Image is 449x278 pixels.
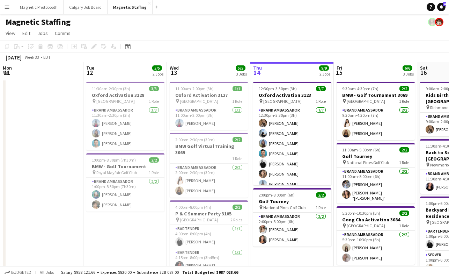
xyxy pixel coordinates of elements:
[403,65,412,71] span: 6/6
[259,86,297,91] span: 12:30pm-3:30pm (3h)
[92,157,136,163] span: 1:00pm-8:30pm (7h30m)
[3,269,32,276] button: Budgeted
[337,143,415,204] div: 11:00am-5:00pm (6h)2/2Golf Tourney National Pines Golf Club1 RoleBrand Ambassador2/211:00am-5:00p...
[96,99,135,104] span: [GEOGRAPHIC_DATA]
[253,82,331,185] app-job-card: 12:30pm-3:30pm (3h)7/7Oxford Activation 3123 [GEOGRAPHIC_DATA]1 RoleBrand Ambassador7/712:30pm-3:...
[437,3,446,11] a: 4
[86,153,164,212] app-job-card: 1:00pm-8:30pm (7h30m)2/2BMW - Golf Tournament Royal Mayfair Golf Club1 RoleBrand Ambassador2/21:0...
[20,29,33,38] a: Edit
[180,217,218,222] span: [GEOGRAPHIC_DATA]
[108,0,153,14] button: Magnetic Staffing
[170,200,248,272] div: 4:00pm-8:00pm (4h)2/2P & C Summer Party 3105 [GEOGRAPHIC_DATA]2 RolesBartender1/14:00pm-8:00pm (4...
[337,167,415,204] app-card-role: Brand Ambassador2/211:00am-5:00pm (6h)[PERSON_NAME][PERSON_NAME] “[PERSON_NAME]” [PERSON_NAME]
[52,29,73,38] a: Comms
[399,211,409,216] span: 2/2
[337,106,415,140] app-card-role: Brand Ambassador2/29:30am-4:30pm (7h)[PERSON_NAME][PERSON_NAME]
[86,82,164,150] app-job-card: 11:30am-2:30pm (3h)3/3Oxford Activation 3128 [GEOGRAPHIC_DATA]1 RoleBrand Ambassador3/311:30am-2:...
[85,69,94,77] span: 12
[399,147,409,152] span: 2/2
[149,99,159,104] span: 1 Role
[337,92,415,98] h3: BMW - Golf Tournament 3069
[182,270,238,275] span: Total Budgeted $987 028.66
[64,0,108,14] button: Calgary Job Board
[347,99,385,104] span: [GEOGRAPHIC_DATA]
[263,205,306,210] span: National Pines Golf Club
[11,270,31,275] span: Budgeted
[170,211,248,217] h3: P & C Summer Party 3105
[61,270,238,275] div: Salary $958 121.66 + Expenses $820.00 + Subsistence $28 087.00 =
[399,160,409,165] span: 1 Role
[316,99,326,104] span: 1 Role
[420,65,428,71] span: Sat
[35,29,51,38] a: Jobs
[399,86,409,91] span: 2/2
[337,216,415,223] h3: Gong Cha Activation 3084
[316,192,326,198] span: 2/2
[149,86,159,91] span: 3/3
[175,205,211,210] span: 4:00pm-8:00pm (4h)
[253,65,262,71] span: Thu
[263,99,302,104] span: [GEOGRAPHIC_DATA]
[149,157,159,163] span: 2/2
[253,198,331,205] h3: Golf Tourney
[180,99,218,104] span: [GEOGRAPHIC_DATA]
[6,54,22,61] div: [DATE]
[175,86,214,91] span: 11:00am-2:00pm (3h)
[337,82,415,140] app-job-card: 9:30am-4:30pm (7h)2/2BMW - Golf Tournament 3069 [GEOGRAPHIC_DATA]1 RoleBrand Ambassador2/29:30am-...
[6,30,15,36] span: View
[319,71,330,77] div: 2 Jobs
[337,153,415,159] h3: Golf Tourney
[316,205,326,210] span: 1 Role
[152,65,162,71] span: 5/5
[170,106,248,130] app-card-role: Brand Ambassador1/111:00am-2:00pm (3h)[PERSON_NAME]
[336,69,342,77] span: 15
[342,211,380,216] span: 5:30pm-10:30pm (5h)
[435,18,443,26] app-user-avatar: Kara & Monika
[170,143,248,156] h3: BMW Golf Virtual Training 3069
[403,71,414,77] div: 3 Jobs
[86,92,164,98] h3: Oxford Activation 3128
[37,30,48,36] span: Jobs
[236,71,247,77] div: 3 Jobs
[149,170,159,175] span: 1 Role
[337,206,415,265] app-job-card: 5:30pm-10:30pm (5h)2/2Gong Cha Activation 3084 [GEOGRAPHIC_DATA]1 RoleBrand Ambassador2/25:30pm-1...
[342,147,381,152] span: 11:00am-5:00pm (6h)
[86,163,164,170] h3: BMW - Golf Tournament
[96,170,137,175] span: Royal Mayfair Golf Club
[236,65,245,71] span: 5/5
[86,65,94,71] span: Tue
[316,86,326,91] span: 7/7
[3,65,12,71] span: Mon
[170,82,248,130] app-job-card: 11:00am-2:00pm (3h)1/1Oxford Activation 3127 [GEOGRAPHIC_DATA]1 RoleBrand Ambassador1/111:00am-2:...
[252,69,262,77] span: 14
[170,133,248,198] app-job-card: 2:00pm-2:30pm (30m)2/2BMW Golf Virtual Training 30691 RoleBrand Ambassador2/22:00pm-2:30pm (30m)[...
[259,192,295,198] span: 2:00pm-8:00pm (6h)
[253,188,331,247] app-job-card: 2:00pm-8:00pm (6h)2/2Golf Tourney National Pines Golf Club1 RoleBrand Ambassador2/22:00pm-8:00pm ...
[233,205,242,210] span: 2/2
[233,137,242,142] span: 2/2
[153,71,163,77] div: 2 Jobs
[232,99,242,104] span: 1 Role
[175,137,215,142] span: 2:00pm-2:30pm (30m)
[55,30,71,36] span: Comms
[2,69,12,77] span: 11
[230,217,242,222] span: 2 Roles
[347,223,385,228] span: [GEOGRAPHIC_DATA]
[399,99,409,104] span: 1 Role
[170,164,248,198] app-card-role: Brand Ambassador2/22:00pm-2:30pm (30m)[PERSON_NAME][PERSON_NAME]
[170,249,248,272] app-card-role: Bartender1/14:15pm-8:00pm (3h45m)[PERSON_NAME]
[347,160,389,165] span: National Pines Golf Club
[170,65,179,71] span: Wed
[22,30,30,36] span: Edit
[86,106,164,150] app-card-role: Brand Ambassador3/311:30am-2:30pm (3h)[PERSON_NAME][PERSON_NAME][PERSON_NAME]
[253,106,331,191] app-card-role: Brand Ambassador7/712:30pm-3:30pm (3h)[PERSON_NAME][PERSON_NAME][PERSON_NAME][PERSON_NAME][PERSON...
[170,92,248,98] h3: Oxford Activation 3127
[399,223,409,228] span: 1 Role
